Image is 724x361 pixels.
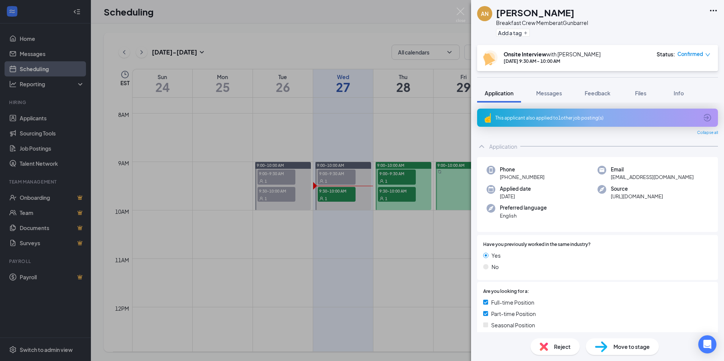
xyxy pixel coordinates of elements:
svg: ArrowCircle [703,113,712,122]
div: This applicant also applied to 1 other job posting(s) [495,115,698,121]
h1: [PERSON_NAME] [496,6,574,19]
span: Have you previously worked in the same industry? [483,241,591,248]
span: No [492,263,499,271]
b: Onsite Interview [504,51,546,58]
span: Feedback [585,90,610,96]
span: Yes [492,251,501,260]
span: Collapse all [697,130,718,136]
span: Email [611,166,694,173]
svg: ChevronUp [477,142,486,151]
span: Preferred language [500,204,547,212]
span: [DATE] [500,193,531,200]
div: Application [489,143,517,150]
span: Part-time Position [491,310,536,318]
svg: Plus [523,31,528,35]
span: Phone [500,166,545,173]
div: [DATE] 9:30 AM - 10:00 AM [504,58,601,64]
span: Confirmed [677,50,703,58]
span: Info [674,90,684,96]
div: AN [481,10,488,17]
span: Messages [536,90,562,96]
span: Are you looking for a: [483,288,529,295]
div: Status : [657,50,675,58]
span: English [500,212,547,219]
div: Open Intercom Messenger [698,335,716,353]
span: Applied date [500,185,531,193]
span: Application [485,90,513,96]
div: with [PERSON_NAME] [504,50,601,58]
span: [URL][DOMAIN_NAME] [611,193,663,200]
span: Move to stage [613,342,650,351]
span: Full-time Position [491,298,534,307]
span: Files [635,90,646,96]
span: [EMAIL_ADDRESS][DOMAIN_NAME] [611,173,694,181]
button: PlusAdd a tag [496,29,530,37]
svg: Ellipses [709,6,718,15]
div: Breakfast Crew Member at Gunbarrel [496,19,588,26]
span: [PHONE_NUMBER] [500,173,545,181]
span: down [705,52,710,58]
span: Reject [554,342,571,351]
span: Source [611,185,663,193]
span: Seasonal Position [491,321,535,329]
